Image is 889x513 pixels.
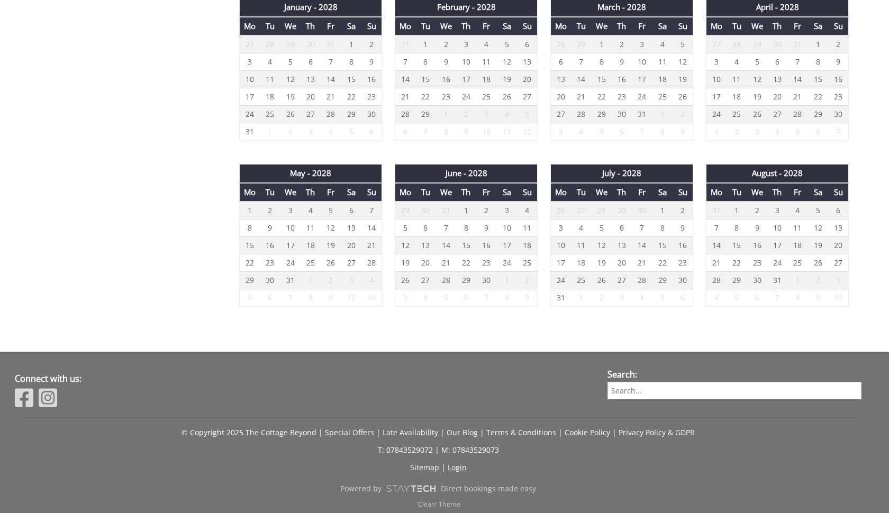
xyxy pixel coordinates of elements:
th: Mo [706,17,727,35]
td: 28 [727,35,747,53]
td: 26 [551,201,571,219]
td: 6 [612,219,632,237]
td: 30 [361,106,382,123]
td: 29 [747,35,767,53]
td: 7 [571,53,591,71]
th: Tu [571,17,591,35]
td: 2 [828,35,848,53]
td: 12 [747,71,767,88]
img: scrumpy.png [386,482,437,495]
td: 5 [747,53,767,71]
td: 9 [828,53,848,71]
td: 13 [767,71,787,88]
a: Sitemap [410,462,439,472]
td: 3 [456,35,476,53]
th: Th [456,183,476,201]
td: 6 [341,201,361,219]
th: May - 2028 [240,164,382,182]
td: 11 [727,71,747,88]
td: 16 [828,71,848,88]
td: 2 [727,123,747,141]
td: 30 [612,106,632,123]
td: 28 [260,35,280,53]
td: 14 [395,71,415,88]
td: 27 [706,35,727,53]
td: 24 [632,88,652,106]
th: Su [517,17,537,35]
td: 18 [652,71,673,88]
td: 10 [240,71,260,88]
th: Tu [727,183,747,201]
td: 29 [341,106,361,123]
td: 30 [767,35,787,53]
td: 6 [301,53,321,71]
td: 30 [301,35,321,53]
th: Fr [321,17,341,35]
th: Th [301,183,321,201]
td: 13 [341,219,361,237]
th: Tu [260,17,280,35]
td: 31 [632,106,652,123]
td: 14 [321,71,341,88]
td: 29 [612,201,632,219]
td: 17 [456,71,476,88]
th: Th [612,17,632,35]
td: 3 [497,201,517,219]
th: Sa [808,17,828,35]
td: 17 [240,88,260,106]
td: 13 [551,71,571,88]
th: Tu [415,183,436,201]
th: August - 2028 [706,164,849,182]
td: 25 [652,88,673,106]
td: 13 [301,71,321,88]
td: 30 [828,106,848,123]
td: 3 [632,35,652,53]
td: 27 [571,201,591,219]
td: 7 [632,219,652,237]
td: 1 [260,123,280,141]
td: 12 [280,71,300,88]
td: 18 [727,88,747,106]
th: Fr [787,183,808,201]
a: © Copyright 2025 The Cottage Beyond [182,427,316,437]
td: 9 [361,53,382,71]
a: Cookie Policy [565,427,610,437]
td: 7 [632,123,652,141]
td: 20 [517,71,537,88]
td: 9 [436,53,456,71]
td: 31 [436,201,456,219]
th: We [436,17,456,35]
th: Su [828,17,848,35]
th: Th [301,17,321,35]
td: 3 [551,219,571,237]
td: 21 [321,88,341,106]
th: Su [361,17,382,35]
th: We [591,183,611,201]
td: 8 [652,219,673,237]
th: Su [361,183,382,201]
td: 5 [395,219,415,237]
td: 29 [808,106,828,123]
td: 3 [767,201,787,219]
td: 29 [571,35,591,53]
th: Mo [551,17,571,35]
td: 26 [280,106,300,123]
td: 22 [415,88,436,106]
td: 11 [652,53,673,71]
td: 19 [747,88,767,106]
td: 4 [787,201,808,219]
th: Su [828,183,848,201]
td: 7 [436,219,456,237]
td: 4 [652,35,673,53]
td: 28 [395,106,415,123]
td: 8 [436,123,456,141]
a: Terms & Conditions [486,427,556,437]
td: 2 [673,201,693,219]
td: 17 [706,88,727,106]
th: Fr [632,183,652,201]
td: 26 [673,88,693,106]
td: 21 [571,88,591,106]
td: 27 [767,106,787,123]
td: 6 [828,201,848,219]
td: 16 [361,71,382,88]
